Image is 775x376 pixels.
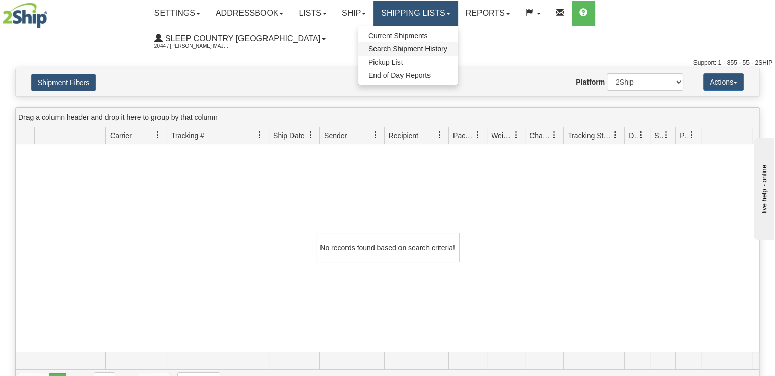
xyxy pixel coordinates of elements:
[507,126,525,144] a: Weight filter column settings
[149,126,167,144] a: Carrier filter column settings
[171,130,204,141] span: Tracking #
[629,130,637,141] span: Delivery Status
[358,42,458,56] a: Search Shipment History
[334,1,373,26] a: Ship
[546,126,563,144] a: Charge filter column settings
[607,126,624,144] a: Tracking Status filter column settings
[358,69,458,82] a: End of Day Reports
[368,71,431,79] span: End of Day Reports
[302,126,319,144] a: Ship Date filter column settings
[458,1,518,26] a: Reports
[368,58,403,66] span: Pickup List
[576,77,605,87] label: Platform
[680,130,688,141] span: Pickup Status
[703,73,744,91] button: Actions
[373,1,458,26] a: Shipping lists
[316,233,460,262] div: No records found based on search criteria!
[273,130,304,141] span: Ship Date
[147,26,333,51] a: Sleep Country [GEOGRAPHIC_DATA] 2044 / [PERSON_NAME] Major [PERSON_NAME]
[251,126,269,144] a: Tracking # filter column settings
[469,126,487,144] a: Packages filter column settings
[154,41,231,51] span: 2044 / [PERSON_NAME] Major [PERSON_NAME]
[431,126,448,144] a: Recipient filter column settings
[31,74,96,91] button: Shipment Filters
[367,126,384,144] a: Sender filter column settings
[358,29,458,42] a: Current Shipments
[368,45,447,53] span: Search Shipment History
[529,130,551,141] span: Charge
[752,136,774,240] iframe: chat widget
[16,108,759,127] div: grid grouping header
[683,126,701,144] a: Pickup Status filter column settings
[453,130,474,141] span: Packages
[3,59,772,67] div: Support: 1 - 855 - 55 - 2SHIP
[3,3,47,28] img: logo2044.jpg
[491,130,513,141] span: Weight
[147,1,208,26] a: Settings
[110,130,132,141] span: Carrier
[389,130,418,141] span: Recipient
[654,130,663,141] span: Shipment Issues
[658,126,675,144] a: Shipment Issues filter column settings
[368,32,428,40] span: Current Shipments
[632,126,650,144] a: Delivery Status filter column settings
[208,1,291,26] a: Addressbook
[163,34,320,43] span: Sleep Country [GEOGRAPHIC_DATA]
[568,130,612,141] span: Tracking Status
[358,56,458,69] a: Pickup List
[324,130,347,141] span: Sender
[291,1,334,26] a: Lists
[8,9,94,16] div: live help - online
